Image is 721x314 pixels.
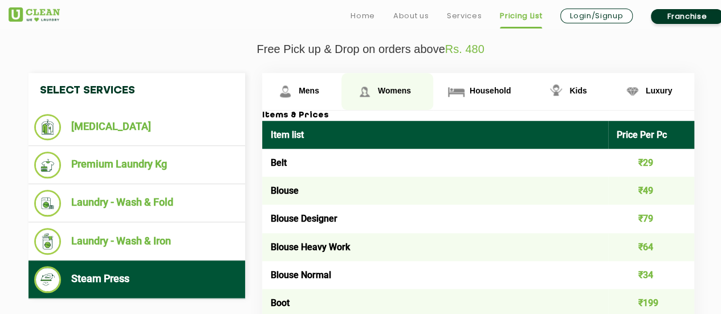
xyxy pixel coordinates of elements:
[299,86,319,95] span: Mens
[34,266,61,293] img: Steam Press
[446,81,466,101] img: Household
[569,86,586,95] span: Kids
[275,81,295,101] img: Mens
[262,177,608,205] td: Blouse
[34,152,61,178] img: Premium Laundry Kg
[470,86,511,95] span: Household
[34,190,61,217] img: Laundry - Wash & Fold
[546,81,566,101] img: Kids
[34,228,239,255] li: Laundry - Wash & Iron
[262,111,694,121] h3: Items & Prices
[608,121,695,149] th: Price Per Pc
[608,177,695,205] td: ₹49
[34,190,239,217] li: Laundry - Wash & Fold
[622,81,642,101] img: Luxury
[351,9,375,23] a: Home
[445,43,484,55] span: Rs. 480
[447,9,482,23] a: Services
[9,7,60,22] img: UClean Laundry and Dry Cleaning
[262,261,608,289] td: Blouse Normal
[608,205,695,233] td: ₹79
[262,149,608,177] td: Belt
[262,121,608,149] th: Item list
[608,261,695,289] td: ₹34
[608,149,695,177] td: ₹29
[355,81,374,101] img: Womens
[34,114,61,140] img: Dry Cleaning
[646,86,673,95] span: Luxury
[608,233,695,261] td: ₹64
[34,152,239,178] li: Premium Laundry Kg
[34,228,61,255] img: Laundry - Wash & Iron
[34,114,239,140] li: [MEDICAL_DATA]
[262,233,608,261] td: Blouse Heavy Work
[262,205,608,233] td: Blouse Designer
[500,9,542,23] a: Pricing List
[393,9,429,23] a: About us
[34,266,239,293] li: Steam Press
[560,9,633,23] a: Login/Signup
[28,73,245,108] h4: Select Services
[378,86,411,95] span: Womens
